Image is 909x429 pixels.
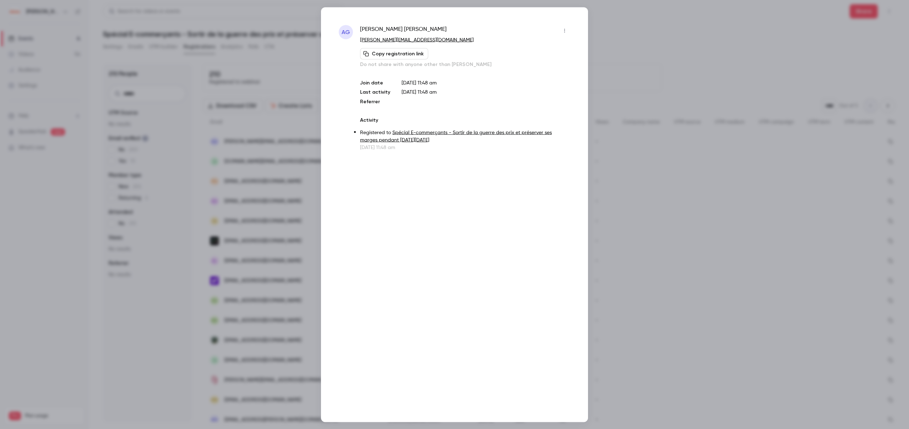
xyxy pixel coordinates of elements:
[360,61,570,68] p: Do not share with anyone other than [PERSON_NAME]
[360,98,390,105] p: Referrer
[342,28,350,36] span: AG
[360,37,474,42] a: [PERSON_NAME][EMAIL_ADDRESS][DOMAIN_NAME]
[360,88,390,96] p: Last activity
[360,25,447,36] span: [PERSON_NAME] [PERSON_NAME]
[360,129,570,144] p: Registered to
[360,79,390,86] p: Join date
[360,144,570,151] p: [DATE] 11:48 am
[360,116,570,123] p: Activity
[402,89,437,94] span: [DATE] 11:48 am
[360,130,552,142] a: Spécial E-commerçants - Sortir de la guerre des prix et préserver ses marges pendant [DATE][DATE]
[360,48,428,59] button: Copy registration link
[402,79,570,86] p: [DATE] 11:48 am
